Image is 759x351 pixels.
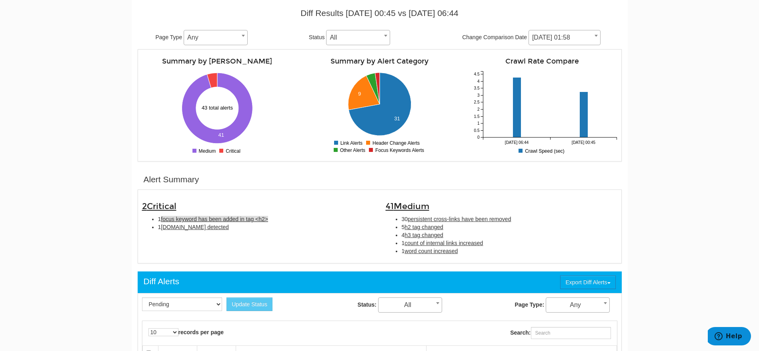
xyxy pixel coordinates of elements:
span: persistent cross-links have been removed [408,216,511,222]
li: 4 [402,231,617,239]
span: focus keyword has been added in tag <h2> [161,216,268,222]
li: 30 [402,215,617,223]
span: All [378,297,442,313]
div: Diff Results [DATE] 00:45 vs [DATE] 06:44 [144,7,616,19]
tspan: 3.5 [474,86,479,90]
span: h3 tag changed [405,232,443,238]
iframe: Opens a widget where you can find more information [708,327,751,347]
h4: Summary by [PERSON_NAME] [142,58,292,65]
span: Any [546,297,610,313]
li: 1 [158,215,374,223]
div: Alert Summary [144,174,199,185]
tspan: [DATE] 00:45 [571,140,595,145]
li: 1 [402,239,617,247]
span: All [326,32,390,43]
text: 43 total alerts [202,105,233,111]
h4: Summary by Alert Category [304,58,455,65]
button: Update Status [226,297,272,311]
strong: Page Type: [515,301,544,308]
tspan: 3 [477,93,479,98]
tspan: 4.5 [474,72,479,76]
button: Export Diff Alerts [560,275,615,289]
span: Status [309,34,325,40]
li: 5 [402,223,617,231]
div: Diff Alerts [144,275,179,287]
tspan: 2 [477,107,479,112]
strong: Status: [358,301,376,308]
span: Critical [147,201,176,211]
span: count of internal links increased [405,240,483,246]
span: [DOMAIN_NAME] detected [161,224,229,230]
span: Medium [394,201,429,211]
span: Page Type [156,34,182,40]
input: Search: [531,327,611,339]
span: Any [546,299,609,311]
span: 08/29/2025 01:58 [529,32,600,43]
tspan: 1.5 [474,114,479,119]
tspan: 4 [477,79,479,84]
span: Any [184,30,248,45]
tspan: 2.5 [474,100,479,104]
span: 08/29/2025 01:58 [529,30,601,45]
span: Change Comparison Date [462,34,527,40]
span: All [378,299,442,311]
label: records per page [148,328,224,336]
label: Search: [510,327,611,339]
li: 1 [402,247,617,255]
h4: Crawl Rate Compare [467,58,617,65]
select: records per page [148,328,178,336]
tspan: 0 [477,135,479,140]
span: 2 [142,201,176,211]
span: Any [184,32,247,43]
tspan: [DATE] 06:44 [505,140,529,145]
span: h2 tag changed [405,224,443,230]
span: 41 [386,201,429,211]
tspan: 0.5 [474,128,479,133]
span: All [326,30,390,45]
tspan: 1 [477,121,479,126]
span: word count increased [405,248,458,254]
li: 1 [158,223,374,231]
